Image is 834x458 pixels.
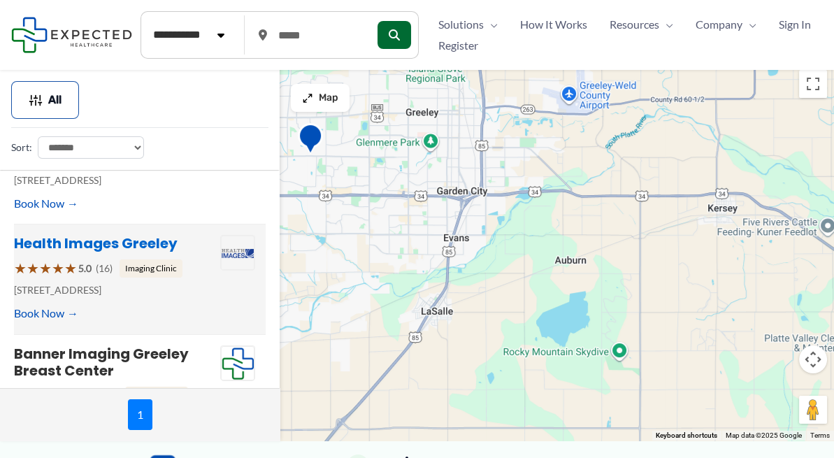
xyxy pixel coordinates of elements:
button: Keyboard shortcuts [656,431,717,441]
div: Health Images Greeley [292,117,329,164]
a: Register [427,35,489,56]
span: ★ [39,382,52,408]
img: Filter [29,93,43,107]
label: Sort: [11,138,32,157]
span: 1 [128,399,152,430]
a: How It Works [509,14,598,35]
img: Maximize [302,92,313,103]
a: Book Now [14,303,78,324]
button: Drag Pegman onto the map to open Street View [799,396,827,424]
img: Expected Healthcare Logo - side, dark font, small [11,17,132,52]
a: CompanyMenu Toggle [684,14,768,35]
span: Imaging Clinic [120,259,182,278]
span: Sign In [779,14,811,35]
button: Map camera controls [799,345,827,373]
a: Terms (opens in new tab) [810,431,830,439]
span: ★ [14,255,27,281]
img: Health Images Greeley [221,236,254,271]
p: [STREET_ADDRESS] [14,281,220,299]
span: ★ [27,382,39,408]
p: [STREET_ADDRESS] [14,171,220,189]
span: (143) [96,387,118,405]
span: Register [438,35,478,56]
span: All [48,95,62,105]
span: 4.9 [78,387,92,405]
a: Book Now [14,193,78,214]
a: Banner Imaging Greeley Breast Center [14,344,189,380]
span: ★ [64,255,77,281]
span: Imaging Clinic [125,387,188,405]
button: Map [291,84,350,112]
span: How It Works [520,14,587,35]
span: Solutions [438,14,484,35]
span: Company [696,14,742,35]
span: ★ [14,382,27,408]
span: ★ [52,255,64,281]
span: Menu Toggle [742,14,756,35]
button: Toggle fullscreen view [799,70,827,98]
a: Health Images Greeley [14,234,178,253]
span: ★ [27,255,39,281]
span: ★ [64,382,77,408]
span: Menu Toggle [484,14,498,35]
a: SolutionsMenu Toggle [427,14,509,35]
a: Sign In [768,14,822,35]
span: Map [319,92,338,104]
img: Expected Healthcare Logo [221,346,254,381]
span: ★ [39,255,52,281]
span: ★ [52,382,64,408]
a: ResourcesMenu Toggle [598,14,684,35]
span: Map data ©2025 Google [726,431,802,439]
span: Resources [610,14,659,35]
span: 5.0 [78,259,92,278]
span: (16) [96,259,113,278]
span: Menu Toggle [659,14,673,35]
button: All [11,81,79,119]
